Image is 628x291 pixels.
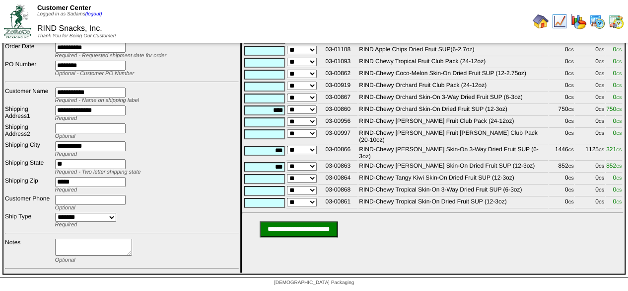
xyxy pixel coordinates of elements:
span: 0 [613,198,622,205]
td: 03-00864 [318,174,357,185]
span: CS [616,60,622,64]
span: CS [599,96,604,100]
span: 0 [613,58,622,65]
span: CS [616,176,622,181]
td: RIND-Chewy Tropical Skin-On Dried Fruit SUP (12-3oz) [358,197,548,208]
td: RIND Apple Chips Dried Fruit SUP(6-2.7oz) [358,45,548,56]
td: 03-01093 [318,57,357,68]
td: 03-00866 [318,145,357,161]
td: Shipping Address2 [4,123,54,140]
span: CS [599,60,604,64]
td: RIND-Chewy [PERSON_NAME] Skin-On Dried Fruit SUP (12-3oz) [358,162,548,173]
td: RIND-Chewy Tropical Skin-On 3-Way Dried Fruit SUP (6-3oz) [358,186,548,196]
td: Shipping City [4,141,54,158]
td: RIND-Chewy Tangy Kiwi Skin-On Dried Fruit SUP (12-3oz) [358,174,548,185]
td: 750 [549,105,574,116]
img: calendarinout.gif [608,13,624,29]
span: Required [55,151,77,157]
span: CS [568,60,573,64]
img: graph.gif [570,13,586,29]
span: Required - Requested shipment date for order [55,53,166,59]
span: Optional - Customer PO Number [55,71,135,77]
td: RIND-Chewy Orchard Fruit Club Pack (24-12oz) [358,81,548,92]
span: CS [568,131,573,136]
span: Required [55,187,77,193]
td: 0 [575,186,604,196]
img: home.gif [533,13,549,29]
span: CS [616,200,622,204]
span: CS [599,72,604,76]
span: 0 [613,82,622,89]
span: 0 [613,70,622,77]
span: 0 [613,186,622,193]
td: 0 [575,197,604,208]
span: CS [568,164,573,169]
td: Order Date [4,42,54,59]
td: Shipping Address1 [4,105,54,122]
td: 0 [575,129,604,144]
td: 03-01108 [318,45,357,56]
span: Optional [55,257,75,263]
span: CS [616,148,622,152]
span: CS [616,48,622,52]
span: 0 [613,117,622,124]
td: RIND Chewy Tropical Fruit Club Pack (24-12oz) [358,57,548,68]
td: 1446 [549,145,574,161]
td: 0 [549,45,574,56]
td: 0 [549,57,574,68]
span: 0 [613,94,622,100]
td: 852 [549,162,574,173]
img: ZoRoCo_Logo(Green%26Foil)%20jpg.webp [4,4,31,38]
span: CS [568,148,573,152]
td: 0 [575,117,604,128]
span: Thank You for Being Our Customer! [37,33,116,39]
td: 03-00997 [318,129,357,144]
td: 0 [575,45,604,56]
span: CS [568,84,573,88]
span: CS [599,200,604,204]
td: 03-00867 [318,93,357,104]
span: CS [568,119,573,124]
td: RIND-Chewy Orchard Skin-On Dried Fruit SUP (12-3oz) [358,105,548,116]
td: 03-00919 [318,81,357,92]
span: 852 [606,162,622,169]
td: 1125 [575,145,604,161]
span: 321 [606,146,622,153]
td: 0 [549,174,574,185]
span: CS [568,188,573,193]
span: CS [616,164,622,169]
span: CS [568,107,573,112]
span: CS [616,107,622,112]
td: RIND-Chewy Coco-Melon Skin-On Dried Fruit SUP (12-2.75oz) [358,69,548,80]
td: 0 [575,162,604,173]
td: Customer Name [4,87,54,104]
img: line_graph.gif [552,13,567,29]
span: CS [616,72,622,76]
span: Required [55,115,77,121]
span: CS [599,148,604,152]
span: CS [599,131,604,136]
span: Required - Name on shipping label [55,97,139,103]
td: 03-00861 [318,197,357,208]
td: 0 [575,69,604,80]
td: 03-00862 [318,69,357,80]
a: (logout) [85,11,102,17]
td: 0 [575,174,604,185]
span: CS [616,131,622,136]
td: Notes [4,238,54,264]
span: Optional [55,205,75,211]
span: 0 [613,129,622,136]
td: 0 [549,81,574,92]
td: 0 [549,197,574,208]
span: CS [599,188,604,193]
span: CS [599,176,604,181]
span: CS [599,48,604,52]
span: [DEMOGRAPHIC_DATA] Packaging [274,280,354,286]
td: RIND-Chewy [PERSON_NAME] Fruit Club Pack (24-12oz) [358,117,548,128]
span: Required [55,222,77,228]
td: Shipping Zip [4,177,54,194]
td: Customer Phone [4,194,54,211]
span: CS [599,84,604,88]
span: CS [568,72,573,76]
td: 0 [549,93,574,104]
